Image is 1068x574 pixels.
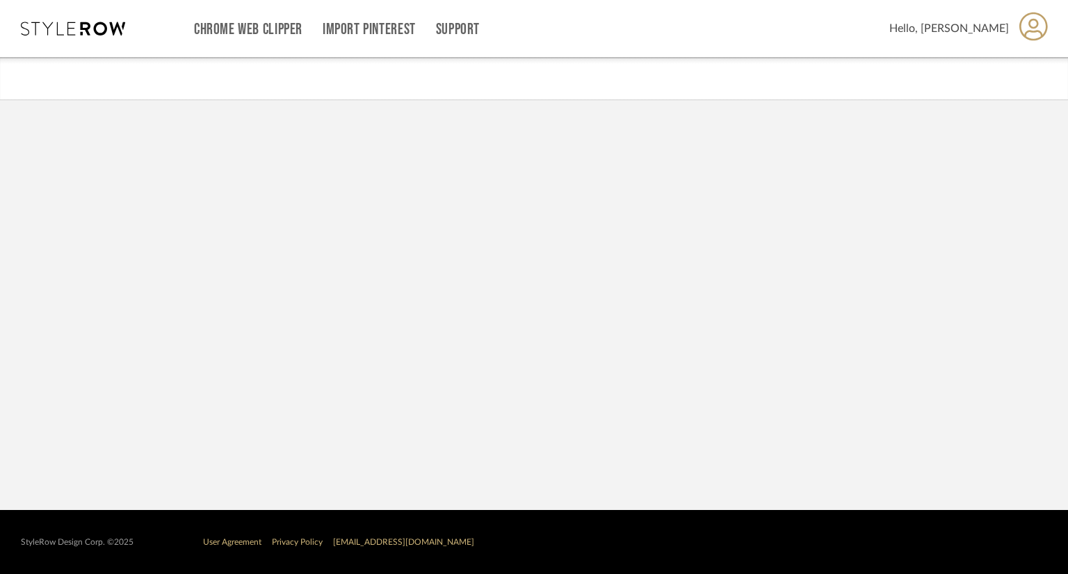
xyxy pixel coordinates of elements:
a: Chrome Web Clipper [194,24,302,35]
span: Hello, [PERSON_NAME] [889,20,1009,37]
a: User Agreement [203,538,261,546]
a: Import Pinterest [323,24,416,35]
a: Privacy Policy [272,538,323,546]
a: Support [436,24,480,35]
div: StyleRow Design Corp. ©2025 [21,537,133,548]
a: [EMAIL_ADDRESS][DOMAIN_NAME] [333,538,474,546]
